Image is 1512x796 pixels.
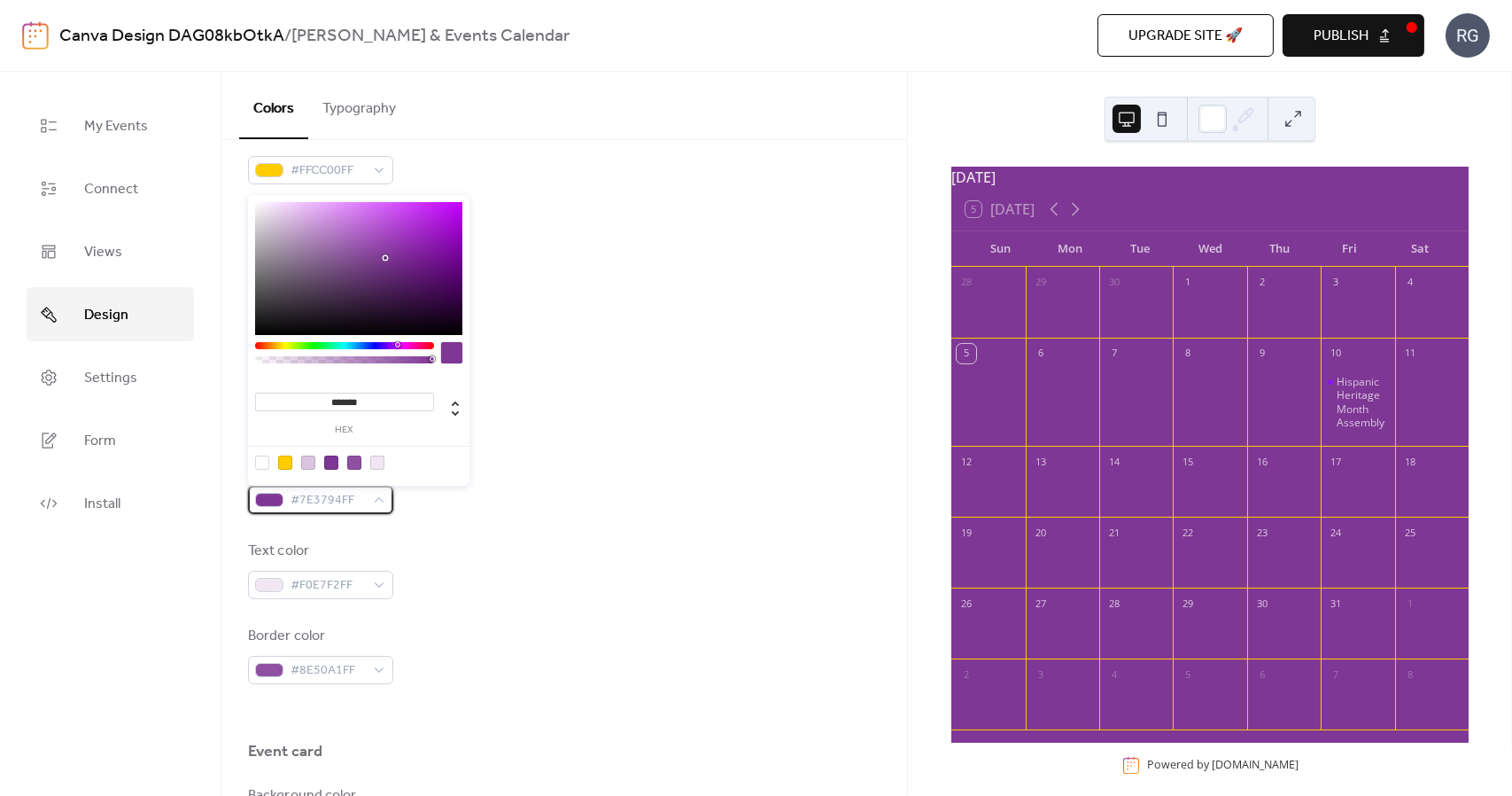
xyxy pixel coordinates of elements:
[1337,375,1387,430] div: Hispanic Heritage Month Assembly
[27,350,194,404] a: Settings
[291,490,365,511] span: #7E3794FF
[84,113,148,140] span: My Events
[1446,13,1490,58] div: RG
[1326,273,1345,293] div: 3
[291,575,365,597] span: #F0E7F2FF
[27,413,194,467] a: Form
[284,20,291,53] b: /
[255,425,434,435] label: hex
[1175,231,1245,267] div: Wed
[957,273,976,293] div: 28
[965,231,1035,267] div: Sun
[1031,273,1051,293] div: 29
[1252,523,1272,542] div: 23
[1097,14,1274,57] button: Upgrade site 🚀
[22,21,49,50] img: logo
[957,452,976,472] div: 12
[27,287,194,341] a: Design
[1326,594,1345,613] div: 31
[370,456,384,470] div: rgb(240, 231, 242)
[1326,665,1345,684] div: 7
[1147,758,1299,773] div: Powered by
[1283,14,1424,57] button: Publish
[248,626,390,647] div: Border color
[1314,26,1369,47] span: Publish
[84,176,138,203] span: Connect
[1245,231,1315,267] div: Thu
[248,126,390,147] div: Inner border color
[1252,665,1272,684] div: 6
[1178,452,1198,472] div: 15
[27,98,194,152] a: My Events
[1105,452,1124,472] div: 14
[1031,594,1051,613] div: 27
[1178,273,1198,293] div: 1
[84,490,120,518] span: Install
[957,344,976,363] div: 5
[59,20,284,53] a: Canva Design DAG08kbOtkA
[1400,273,1420,293] div: 4
[84,427,116,455] span: Form
[1105,344,1124,363] div: 7
[957,594,976,613] div: 26
[1400,452,1420,472] div: 18
[1178,594,1198,613] div: 29
[1031,344,1051,363] div: 6
[1326,452,1345,472] div: 17
[1178,523,1198,542] div: 22
[1128,26,1243,47] span: Upgrade site 🚀
[1252,344,1272,363] div: 9
[27,476,194,530] a: Install
[1105,231,1175,267] div: Tue
[291,660,365,682] span: #8E50A1FF
[1031,452,1051,472] div: 13
[324,456,338,470] div: rgb(126, 55, 148)
[1252,273,1272,293] div: 2
[301,456,315,470] div: rgb(218, 198, 225)
[308,72,410,137] button: Typography
[84,364,137,392] span: Settings
[1326,344,1345,363] div: 10
[248,741,322,762] div: Event card
[255,456,269,470] div: rgba(0, 0, 0, 0)
[84,238,122,266] span: Views
[1400,344,1420,363] div: 11
[291,20,570,53] b: [PERSON_NAME] & Events Calendar
[1252,594,1272,613] div: 30
[1178,665,1198,684] div: 5
[957,523,976,542] div: 19
[1321,375,1394,430] div: Hispanic Heritage Month Assembly
[239,72,308,139] button: Colors
[957,665,976,684] div: 2
[248,541,390,562] div: Text color
[1400,523,1420,542] div: 25
[1031,665,1051,684] div: 3
[1105,594,1124,613] div: 28
[1105,523,1124,542] div: 21
[1314,231,1384,267] div: Fri
[1400,665,1420,684] div: 8
[1252,452,1272,472] div: 16
[1400,594,1420,613] div: 1
[1105,665,1124,684] div: 4
[951,167,1469,188] div: [DATE]
[1212,758,1299,773] a: [DOMAIN_NAME]
[84,301,128,329] span: Design
[1105,273,1124,293] div: 30
[1178,344,1198,363] div: 8
[278,456,292,470] div: rgb(255, 204, 0)
[1326,523,1345,542] div: 24
[1035,231,1105,267] div: Mon
[347,456,361,470] div: rgb(142, 80, 161)
[1384,231,1454,267] div: Sat
[1031,523,1051,542] div: 20
[27,224,194,278] a: Views
[27,161,194,215] a: Connect
[291,160,365,182] span: #FFCC00FF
